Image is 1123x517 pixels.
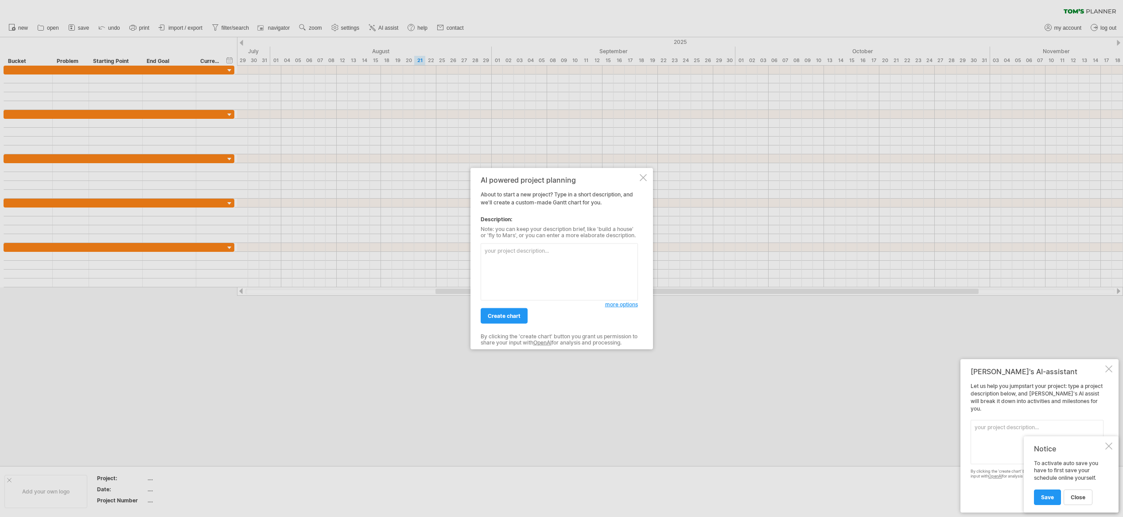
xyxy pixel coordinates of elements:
[1034,444,1104,453] div: Notice
[1034,490,1061,505] a: Save
[481,215,638,223] div: Description:
[988,474,1002,478] a: OpenAI
[1041,494,1054,501] span: Save
[481,176,638,184] div: AI powered project planning
[605,301,638,308] span: more options
[481,308,528,324] a: create chart
[533,339,552,346] a: OpenAI
[605,301,638,309] a: more options
[481,226,638,239] div: Note: you can keep your description brief, like 'build a house' or 'fly to Mars', or you can ente...
[1064,490,1092,505] a: close
[971,383,1104,505] div: Let us help you jumpstart your project: type a project description below, and [PERSON_NAME]'s AI ...
[1071,494,1085,501] span: close
[488,313,521,319] span: create chart
[1034,460,1104,505] div: To activate auto save you have to first save your schedule online yourself.
[971,367,1104,376] div: [PERSON_NAME]'s AI-assistant
[481,333,638,346] div: By clicking the 'create chart' button you grant us permission to share your input with for analys...
[481,176,638,341] div: About to start a new project? Type in a short description, and we'll create a custom-made Gantt c...
[971,469,1104,479] div: By clicking the 'create chart' button you grant us permission to share your input with for analys...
